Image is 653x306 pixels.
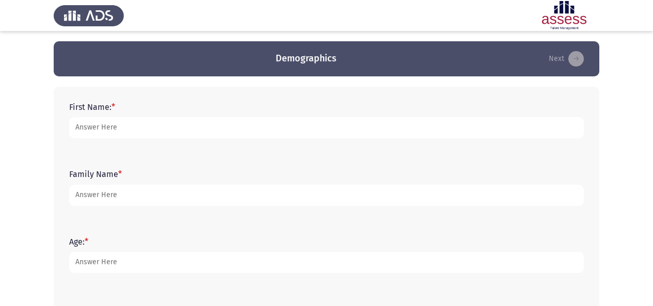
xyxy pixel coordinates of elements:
h3: Demographics [276,52,337,65]
input: add answer text [69,185,584,206]
img: Assessment logo of ASSESS English Assessment - RME - Intermediate [529,1,599,30]
label: Age: [69,237,88,247]
input: add answer text [69,252,584,273]
label: Family Name [69,169,122,179]
img: Assess Talent Management logo [54,1,124,30]
button: load next page [546,51,587,67]
label: First Name: [69,102,115,112]
input: add answer text [69,117,584,138]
